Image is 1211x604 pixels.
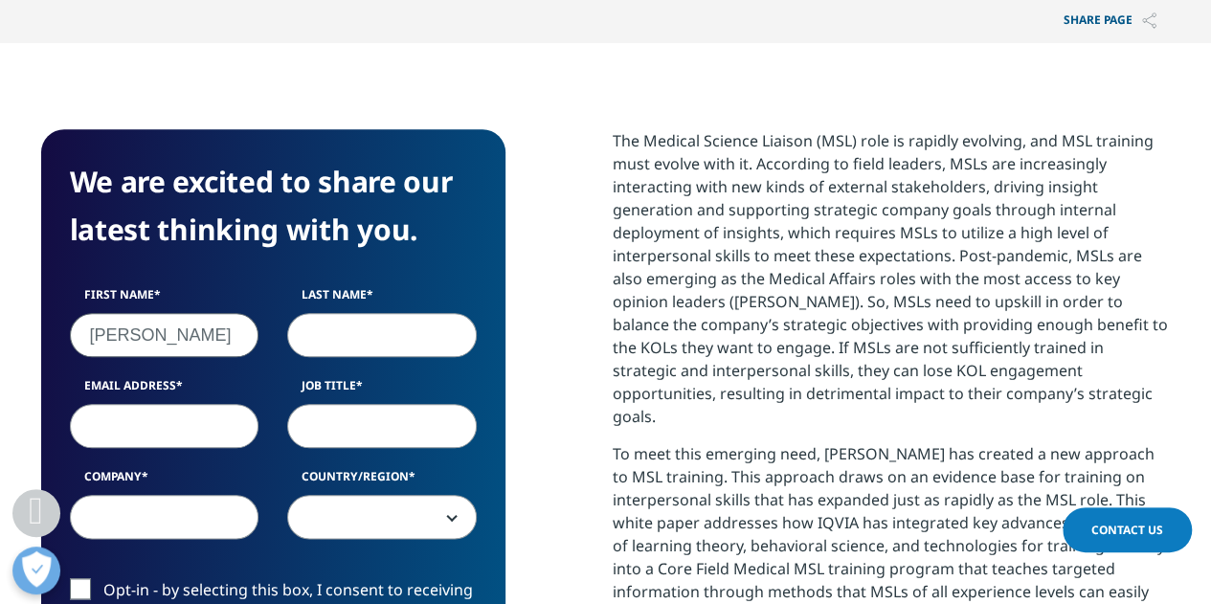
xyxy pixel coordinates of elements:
[287,286,477,313] label: Last Name
[70,286,259,313] label: First Name
[287,377,477,404] label: Job Title
[70,158,477,254] h4: We are excited to share our latest thinking with you.
[1063,507,1192,552] a: Contact Us
[70,377,259,404] label: Email Address
[287,468,477,495] label: Country/Region
[12,547,60,594] button: Open Preferences
[1142,12,1156,29] img: Share PAGE
[613,129,1171,442] p: The Medical Science Liaison (MSL) role is rapidly evolving, and MSL training must evolve with it....
[70,468,259,495] label: Company
[1091,522,1163,538] span: Contact Us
